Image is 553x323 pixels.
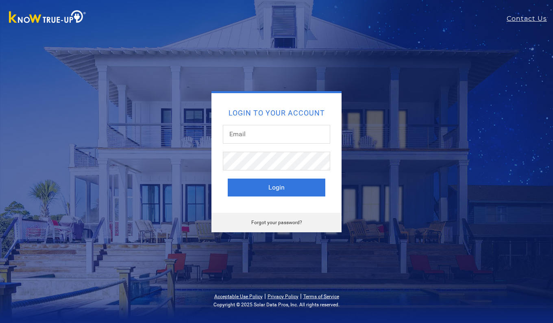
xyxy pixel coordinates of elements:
button: Login [228,179,325,196]
h2: Login to your account [228,109,325,117]
a: Privacy Policy [268,294,298,299]
span: | [300,292,302,300]
a: Acceptable Use Policy [214,294,263,299]
img: Know True-Up [5,9,90,27]
a: Contact Us [507,14,553,24]
a: Terms of Service [303,294,339,299]
span: | [264,292,266,300]
input: Email [223,125,330,144]
a: Forgot your password? [251,220,302,225]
